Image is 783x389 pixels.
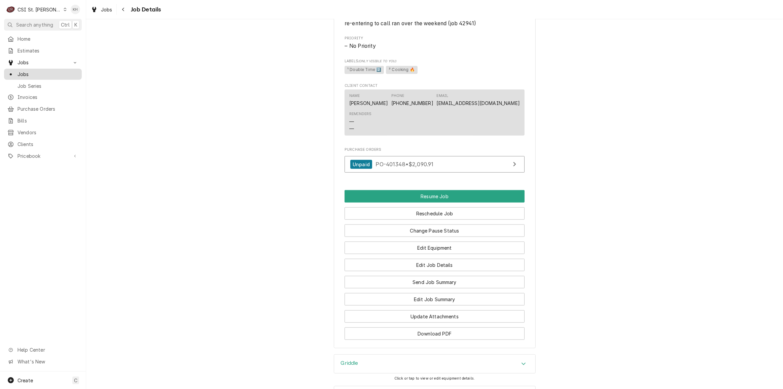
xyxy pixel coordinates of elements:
div: Button Group Row [345,271,525,288]
div: — [349,118,354,125]
div: Button Group Row [345,203,525,220]
div: Griddle [334,354,536,374]
a: Clients [4,139,82,150]
div: Phone [391,93,433,107]
a: Home [4,33,82,44]
button: Change Pause Status [345,224,525,237]
span: Priority [345,42,525,50]
div: [PERSON_NAME] [349,100,388,107]
span: ² Cooking 🔥 [386,66,418,74]
a: Go to Jobs [4,57,82,68]
div: Email [437,93,449,99]
div: Button Group Row [345,323,525,340]
span: Job Details [129,5,161,14]
span: PO-401348 • $2,090.91 [376,161,433,168]
button: Send Job Summary [345,276,525,288]
div: Purchase Orders [345,147,525,176]
div: Priority [345,36,525,50]
span: Create [17,378,33,383]
div: Kelsey Hetlage's Avatar [71,5,80,14]
div: Contact [345,90,525,136]
span: Invoices [17,94,78,101]
div: Button Group Row [345,306,525,323]
a: Purchase Orders [4,103,82,114]
a: View Purchase Order [345,156,525,173]
span: Client Contact [345,83,525,89]
div: C [6,5,15,14]
button: Edit Equipment [345,242,525,254]
div: Client Contact [345,83,525,139]
button: Download PDF [345,327,525,340]
span: Bills [17,117,78,124]
div: Button Group Row [345,254,525,271]
button: Navigate back [118,4,129,15]
div: Button Group [345,190,525,340]
button: Edit Job Details [345,259,525,271]
a: Invoices [4,92,82,103]
span: Pricebook [17,152,68,160]
div: Client Contact List [345,90,525,139]
span: re-entering to call ran over the weekend (job 42941) [345,20,476,27]
span: Estimates [17,47,78,54]
span: [object Object] [345,20,525,28]
div: Button Group Row [345,237,525,254]
div: No Priority [345,42,525,50]
div: Name [349,93,360,99]
span: Click or tap to view or edit equipment details. [394,376,475,381]
div: Unpaid [350,160,372,169]
div: Email [437,93,520,107]
span: Jobs [101,6,112,13]
a: Go to Pricebook [4,150,82,162]
span: (Only Visible to You) [358,59,396,63]
span: ¹ Double Time 2️⃣ [345,66,384,74]
span: [object Object] [345,65,525,75]
div: Button Group Row [345,220,525,237]
button: Accordion Details Expand Trigger [334,355,535,374]
a: Vendors [4,127,82,138]
div: [object Object] [345,59,525,75]
div: Name [349,93,388,107]
span: K [74,21,77,28]
div: Reminders [349,111,371,117]
span: Clients [17,141,78,148]
a: Bills [4,115,82,126]
a: Job Series [4,80,82,92]
div: — [349,125,354,132]
a: Jobs [88,4,115,15]
button: Reschedule Job [345,207,525,220]
div: Accordion Header [334,355,535,374]
h3: Griddle [341,360,358,366]
span: Ctrl [61,21,70,28]
span: C [74,377,77,384]
a: [EMAIL_ADDRESS][DOMAIN_NAME] [437,100,520,106]
button: Update Attachments [345,310,525,323]
a: Estimates [4,45,82,56]
span: Help Center [17,346,78,353]
span: Jobs [17,59,68,66]
span: Priority [345,36,525,41]
button: Search anythingCtrlK [4,19,82,31]
span: Home [17,35,78,42]
span: Job Series [17,82,78,90]
div: Reminders [349,111,371,132]
span: Search anything [16,21,53,28]
a: [PHONE_NUMBER] [391,100,433,106]
div: CSI St. [PERSON_NAME] [17,6,61,13]
span: Labels [345,59,525,64]
div: CSI St. Louis's Avatar [6,5,15,14]
div: [object Object] [345,13,525,27]
button: Edit Job Summary [345,293,525,306]
button: Resume Job [345,190,525,203]
span: What's New [17,358,78,365]
span: Vendors [17,129,78,136]
a: Go to What's New [4,356,82,367]
div: Button Group Row [345,190,525,203]
div: Phone [391,93,404,99]
span: Jobs [17,71,78,78]
div: Button Group Row [345,288,525,306]
a: Go to Help Center [4,344,82,355]
span: Purchase Orders [17,105,78,112]
span: Purchase Orders [345,147,525,152]
div: KH [71,5,80,14]
a: Jobs [4,69,82,80]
